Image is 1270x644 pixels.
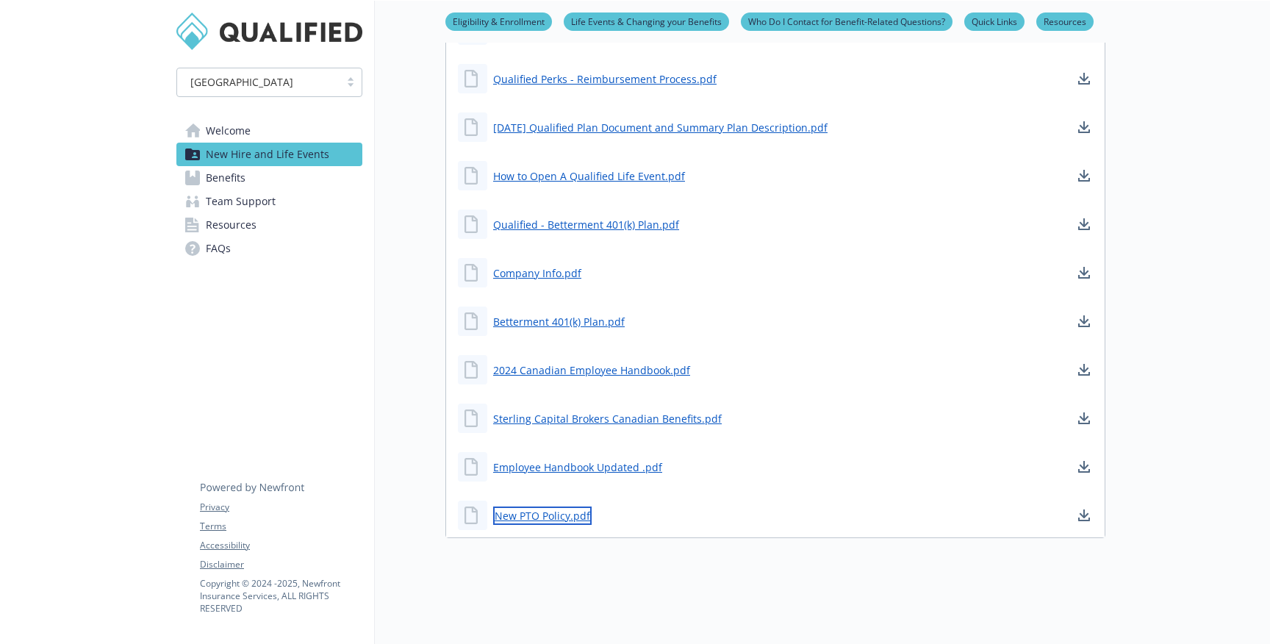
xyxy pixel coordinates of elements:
span: New Hire and Life Events [206,143,329,166]
a: Quick Links [964,14,1025,28]
a: Accessibility [200,539,362,552]
a: New Hire and Life Events [176,143,362,166]
a: download document [1075,70,1093,87]
a: Sterling Capital Brokers Canadian Benefits.pdf [493,411,722,426]
a: [DATE] Qualified Plan Document and Summary Plan Description.pdf [493,120,828,135]
a: Betterment 401(k) Plan.pdf [493,314,625,329]
p: Copyright © 2024 - 2025 , Newfront Insurance Services, ALL RIGHTS RESERVED [200,577,362,615]
a: How to Open A Qualified Life Event.pdf [493,168,685,184]
a: Eligibility & Enrollment [445,14,552,28]
a: Privacy [200,501,362,514]
span: Welcome [206,119,251,143]
span: FAQs [206,237,231,260]
a: Company Info.pdf [493,265,581,281]
span: Benefits [206,166,245,190]
span: [GEOGRAPHIC_DATA] [184,74,332,90]
a: FAQs [176,237,362,260]
a: 2024 Canadian Employee Handbook.pdf [493,362,690,378]
a: Terms [200,520,362,533]
a: Life Events & Changing your Benefits [564,14,729,28]
a: Qualified Perks - Reimbursement Process.pdf [493,71,717,87]
span: Resources [206,213,256,237]
a: download document [1075,167,1093,185]
a: download document [1075,312,1093,330]
a: Benefits [176,166,362,190]
a: Resources [176,213,362,237]
a: download document [1075,409,1093,427]
a: Who Do I Contact for Benefit-Related Questions? [741,14,952,28]
a: Welcome [176,119,362,143]
a: Disclaimer [200,558,362,571]
a: New PTO Policy.pdf [493,507,592,525]
a: Qualified - Betterment 401(k) Plan.pdf [493,217,679,232]
a: Resources [1036,14,1094,28]
a: download document [1075,507,1093,524]
a: download document [1075,361,1093,379]
a: Employee Handbook Updated .pdf [493,459,662,475]
a: download document [1075,215,1093,233]
a: download document [1075,458,1093,476]
a: download document [1075,118,1093,136]
span: Team Support [206,190,276,213]
span: [GEOGRAPHIC_DATA] [190,74,293,90]
a: Team Support [176,190,362,213]
a: download document [1075,264,1093,282]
